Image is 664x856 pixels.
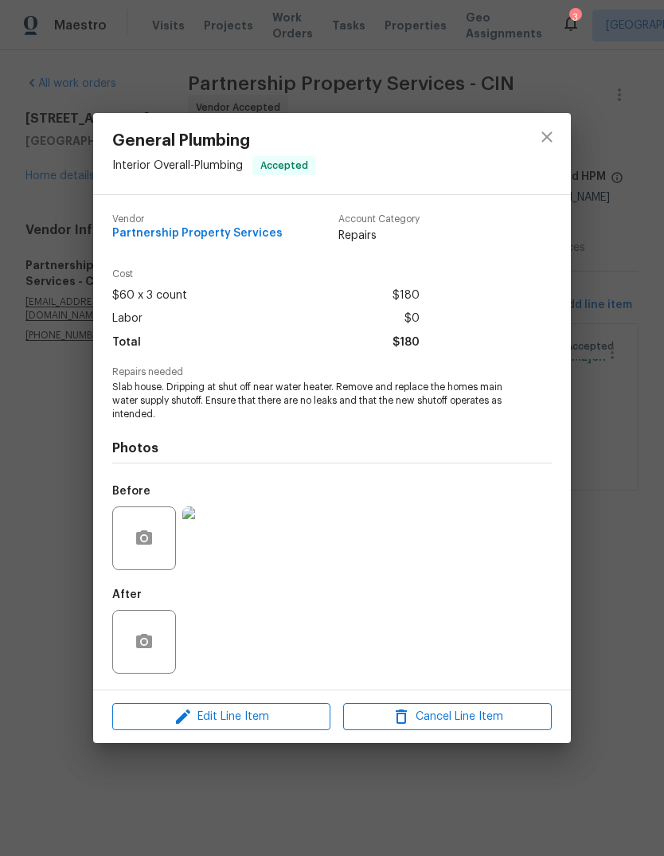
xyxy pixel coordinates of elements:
h5: Before [112,486,150,497]
button: Edit Line Item [112,703,330,731]
span: Accepted [254,158,314,174]
span: $180 [393,284,420,307]
button: close [528,118,566,156]
span: $0 [404,307,420,330]
h4: Photos [112,440,552,456]
span: Edit Line Item [117,707,326,727]
span: Total [112,331,141,354]
span: Account Category [338,214,420,225]
span: Slab house. Dripping at shut off near water heater. Remove and replace the homes main water suppl... [112,381,508,420]
span: Labor [112,307,143,330]
span: Vendor [112,214,283,225]
span: General Plumbing [112,132,316,150]
span: Cancel Line Item [348,707,547,727]
span: Repairs [338,228,420,244]
span: $60 x 3 count [112,284,187,307]
button: Cancel Line Item [343,703,552,731]
span: Interior Overall - Plumbing [112,160,243,171]
span: Partnership Property Services [112,228,283,240]
h5: After [112,589,142,600]
span: Cost [112,269,420,279]
span: Repairs needed [112,367,552,377]
div: 3 [569,10,580,25]
span: $180 [393,331,420,354]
